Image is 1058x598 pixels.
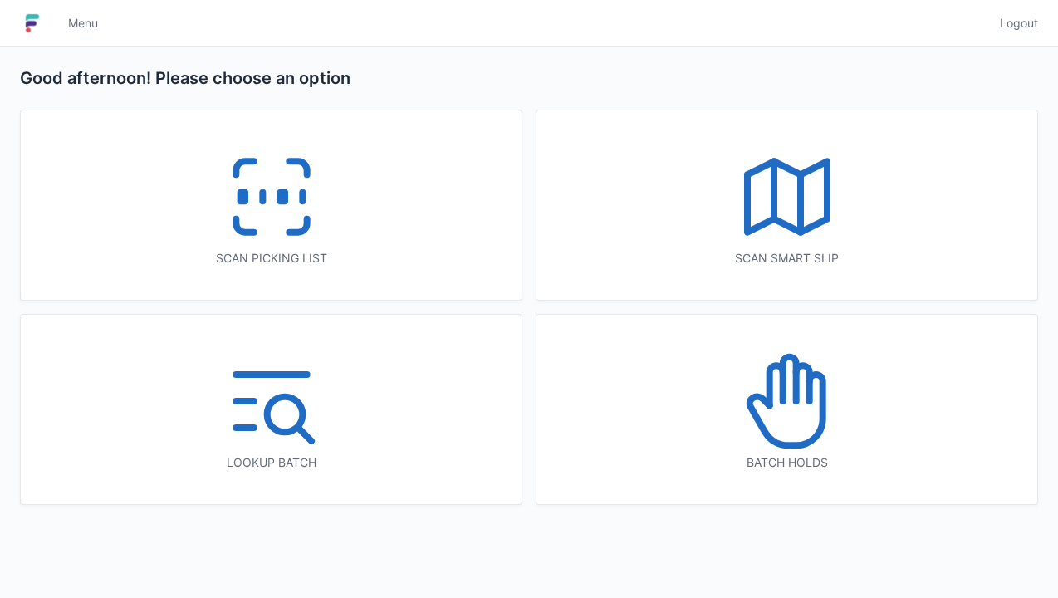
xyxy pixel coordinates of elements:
[20,110,522,301] a: Scan picking list
[20,66,1038,90] h2: Good afternoon! Please choose an option
[1000,15,1038,32] span: Logout
[536,314,1038,505] a: Batch holds
[54,250,488,267] div: Scan picking list
[54,454,488,471] div: Lookup batch
[20,10,45,37] img: logo-small.jpg
[570,250,1004,267] div: Scan smart slip
[20,314,522,505] a: Lookup batch
[58,8,108,38] a: Menu
[68,15,98,32] span: Menu
[536,110,1038,301] a: Scan smart slip
[570,454,1004,471] div: Batch holds
[990,8,1038,38] a: Logout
